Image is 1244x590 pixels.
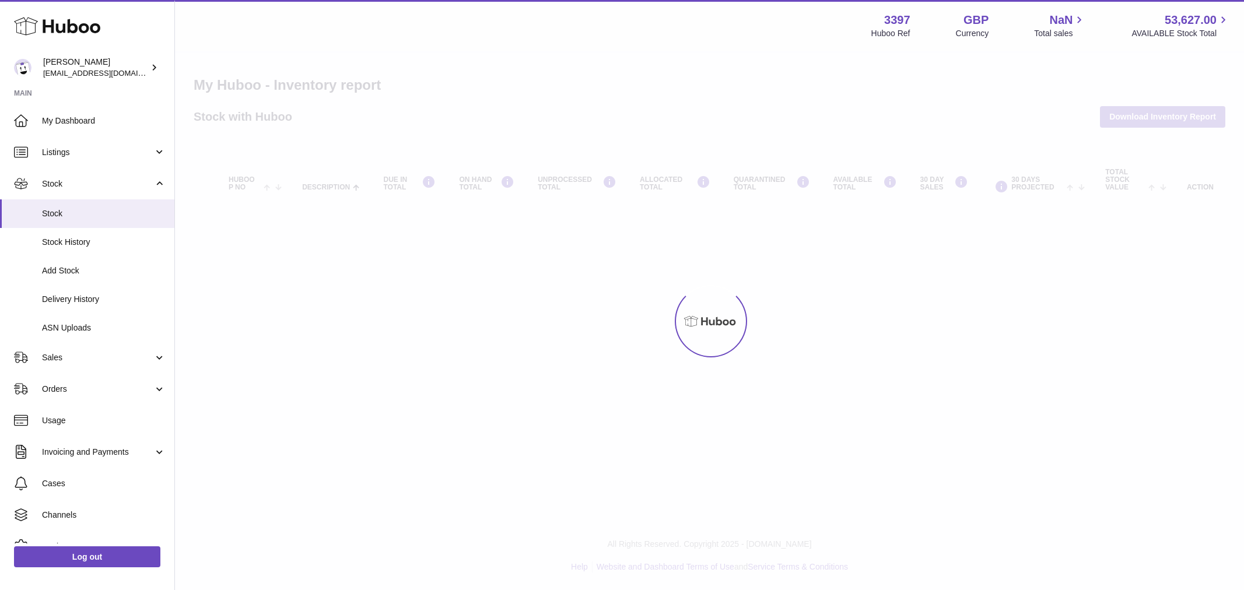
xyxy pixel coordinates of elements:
span: Sales [42,352,153,363]
div: [PERSON_NAME] [43,57,148,79]
span: Invoicing and Payments [42,447,153,458]
span: Settings [42,541,166,552]
span: My Dashboard [42,115,166,127]
span: [EMAIL_ADDRESS][DOMAIN_NAME] [43,68,171,78]
span: Stock [42,208,166,219]
span: Stock History [42,237,166,248]
span: 53,627.00 [1165,12,1217,28]
a: Log out [14,546,160,567]
span: NaN [1049,12,1073,28]
div: Currency [956,28,989,39]
span: AVAILABLE Stock Total [1131,28,1230,39]
a: 53,627.00 AVAILABLE Stock Total [1131,12,1230,39]
span: Stock [42,178,153,189]
span: Add Stock [42,265,166,276]
div: Huboo Ref [871,28,910,39]
span: Listings [42,147,153,158]
span: Orders [42,384,153,395]
span: Channels [42,510,166,521]
a: NaN Total sales [1034,12,1086,39]
span: Cases [42,478,166,489]
img: sales@canchema.com [14,59,31,76]
span: Delivery History [42,294,166,305]
strong: 3397 [884,12,910,28]
strong: GBP [963,12,989,28]
span: Usage [42,415,166,426]
span: Total sales [1034,28,1086,39]
span: ASN Uploads [42,322,166,333]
